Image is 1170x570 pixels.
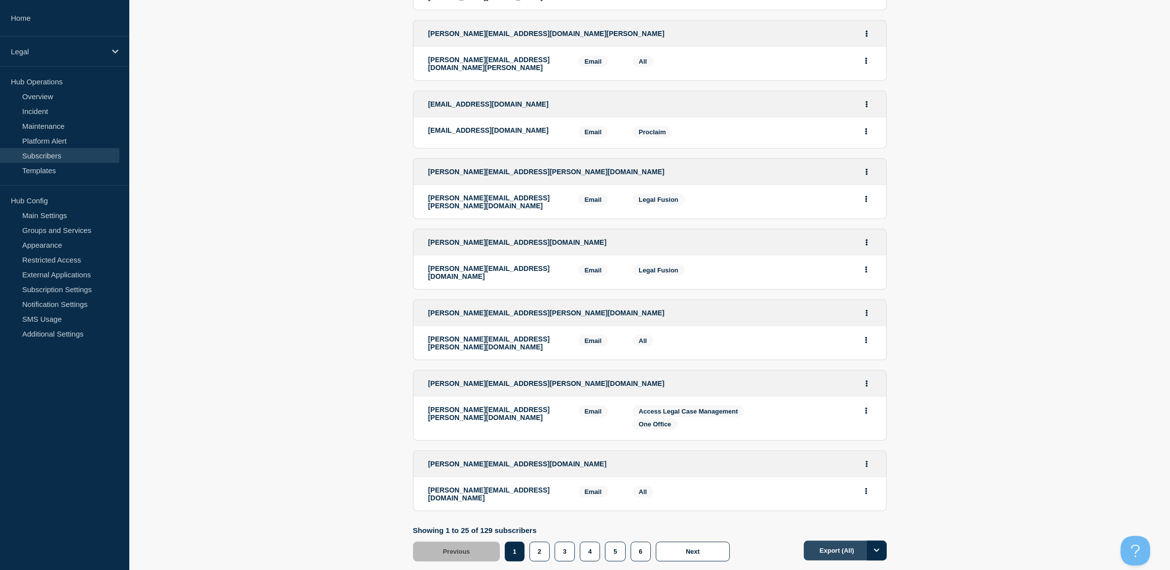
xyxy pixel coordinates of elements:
span: [PERSON_NAME][EMAIL_ADDRESS][PERSON_NAME][DOMAIN_NAME] [428,380,665,387]
button: Actions [861,456,873,472]
span: Next [686,548,700,555]
span: All [639,58,647,65]
button: Actions [861,26,873,41]
span: Email [578,194,608,205]
span: All [639,488,647,495]
span: Email [578,265,608,276]
button: Actions [860,484,872,499]
span: Legal Fusion [639,196,679,203]
span: Email [578,486,608,497]
button: 4 [580,542,600,562]
button: Previous [413,542,500,562]
p: Showing 1 to 25 of 129 subscribers [413,526,735,534]
button: Actions [860,191,872,207]
span: Proclaim [639,128,666,136]
span: [PERSON_NAME][EMAIL_ADDRESS][DOMAIN_NAME] [428,238,607,246]
button: 3 [555,542,575,562]
button: 6 [631,542,651,562]
button: Actions [860,262,872,277]
span: [PERSON_NAME][EMAIL_ADDRESS][DOMAIN_NAME][PERSON_NAME] [428,30,665,38]
span: Legal Fusion [639,266,679,274]
span: [PERSON_NAME][EMAIL_ADDRESS][PERSON_NAME][DOMAIN_NAME] [428,168,665,176]
button: Export (All) [804,541,887,561]
iframe: Help Scout Beacon - Open [1121,536,1150,566]
p: [PERSON_NAME][EMAIL_ADDRESS][PERSON_NAME][DOMAIN_NAME] [428,194,564,210]
span: Email [578,335,608,346]
button: Actions [860,53,872,69]
button: Actions [861,376,873,391]
button: Actions [860,333,872,348]
button: Options [867,541,887,561]
span: One Office [639,420,672,428]
button: Next [656,542,730,562]
p: [PERSON_NAME][EMAIL_ADDRESS][DOMAIN_NAME] [428,486,564,502]
span: Access Legal Case Management [639,408,738,415]
button: Actions [861,305,873,321]
button: Actions [861,235,873,250]
p: [PERSON_NAME][EMAIL_ADDRESS][PERSON_NAME][DOMAIN_NAME] [428,335,564,351]
p: [PERSON_NAME][EMAIL_ADDRESS][DOMAIN_NAME] [428,265,564,280]
p: Legal [11,47,106,56]
span: Email [578,406,608,417]
span: [PERSON_NAME][EMAIL_ADDRESS][DOMAIN_NAME] [428,460,607,468]
button: Actions [861,164,873,180]
span: Previous [443,548,470,555]
span: [PERSON_NAME][EMAIL_ADDRESS][PERSON_NAME][DOMAIN_NAME] [428,309,665,317]
button: Actions [861,97,873,112]
span: Email [578,126,608,138]
button: 5 [605,542,625,562]
button: Actions [860,403,872,418]
button: 1 [505,542,524,562]
span: Email [578,56,608,67]
button: Actions [860,124,872,139]
p: [PERSON_NAME][EMAIL_ADDRESS][PERSON_NAME][DOMAIN_NAME] [428,406,564,421]
span: [EMAIL_ADDRESS][DOMAIN_NAME] [428,100,549,108]
p: [PERSON_NAME][EMAIL_ADDRESS][DOMAIN_NAME][PERSON_NAME] [428,56,564,72]
p: [EMAIL_ADDRESS][DOMAIN_NAME] [428,126,564,134]
button: 2 [529,542,550,562]
span: All [639,337,647,344]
